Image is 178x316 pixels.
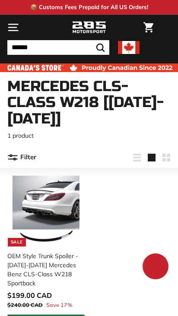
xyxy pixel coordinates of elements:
[72,20,106,35] img: Logo_285_Motorsport_areodynamics_components
[8,238,26,246] div: Sale
[7,147,36,168] button: Filter
[7,291,52,300] span: $199.00 CAD
[7,79,171,127] h1: Mercedes CLS-Class W218 [[DATE]-[DATE]]
[7,252,79,288] div: OEM Style Trunk Spoiler - [DATE]-[DATE] Mercedes Benz CLS-Class W218 Sportback
[30,3,148,12] p: 📦 Customs Fees Prepaid for All US Orders!
[7,131,171,140] p: 1 product
[139,15,158,40] a: Cart
[7,40,109,55] input: Search
[7,172,85,315] a: Sale OEM Style Trunk Spoiler - [DATE]-[DATE] Mercedes Benz CLS-Class W218 Sportback Save 17%
[140,253,171,281] inbox-online-store-chat: Shopify online store chat
[46,301,73,309] span: Save 17%
[7,301,43,308] span: $240.00 CAD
